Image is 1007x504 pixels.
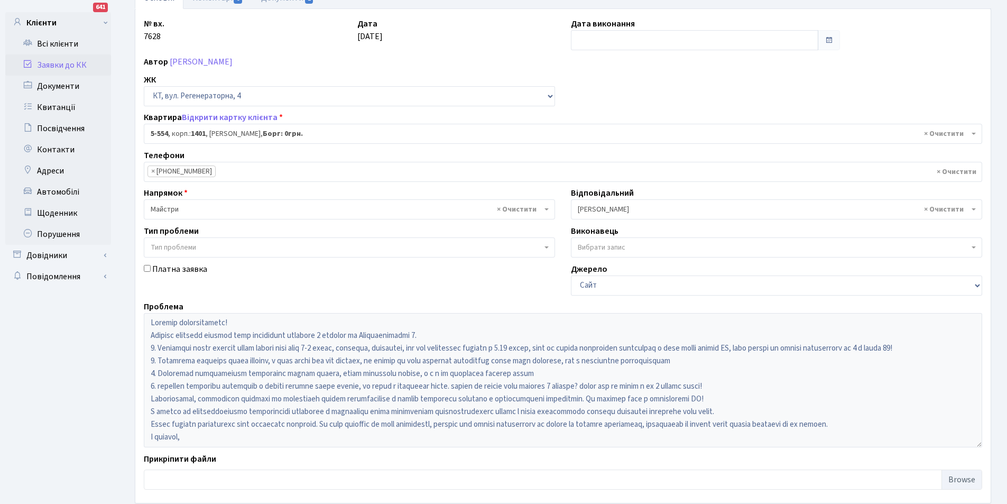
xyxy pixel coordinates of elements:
label: Квартира [144,111,283,124]
span: Видалити всі елементи [924,129,964,139]
label: Виконавець [571,225,618,237]
textarea: Loremip dolorsitametc! Adipisc elitsedd eiusmod temp incididunt utlabore 2 etdolor ma Aliquaenima... [144,313,982,447]
span: Майстри [144,199,555,219]
label: Платна заявка [152,263,207,276]
a: Відкрити картку клієнта [182,112,278,123]
label: Автор [144,56,168,68]
div: 641 [93,3,108,12]
a: Документи [5,76,111,97]
a: Контакти [5,139,111,160]
span: Тип проблеми [151,242,196,253]
b: 5-554 [151,129,168,139]
a: Клієнти [5,12,111,33]
span: Мірошниченко О.М. [571,199,982,219]
label: Джерело [571,263,607,276]
span: <b>5-554</b>, корп.: <b>1401</b>, Середа Ганна Володимирівна, <b>Борг: 0грн.</b> [151,129,969,139]
a: Заявки до КК [5,54,111,76]
a: Всі клієнти [5,33,111,54]
span: <b>5-554</b>, корп.: <b>1401</b>, Середа Ганна Володимирівна, <b>Борг: 0грн.</b> [144,124,982,144]
span: Видалити всі елементи [937,167,976,177]
a: Порушення [5,224,111,245]
b: 1401 [191,129,206,139]
span: Майстри [151,204,542,215]
label: ЖК [144,74,156,86]
a: Посвідчення [5,118,111,139]
label: Дата [357,17,377,30]
a: [PERSON_NAME] [170,56,233,68]
a: Автомобілі [5,181,111,203]
li: (068) 357-08-41 [147,166,216,177]
a: Щоденник [5,203,111,224]
a: Довідники [5,245,111,266]
div: 7628 [136,17,349,50]
label: Відповідальний [571,187,634,199]
a: Адреси [5,160,111,181]
label: Напрямок [144,187,188,199]
span: Видалити всі елементи [497,204,537,215]
b: Борг: 0грн. [263,129,303,139]
span: × [151,166,155,177]
span: Мірошниченко О.М. [578,204,969,215]
label: Тип проблеми [144,225,199,237]
label: Дата виконання [571,17,635,30]
span: Видалити всі елементи [924,204,964,215]
a: Повідомлення [5,266,111,287]
label: Прикріпити файли [144,453,216,465]
label: № вх. [144,17,164,30]
a: Квитанції [5,97,111,118]
span: Вибрати запис [578,242,625,253]
label: Телефони [144,149,184,162]
label: Проблема [144,300,183,313]
div: [DATE] [349,17,563,50]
